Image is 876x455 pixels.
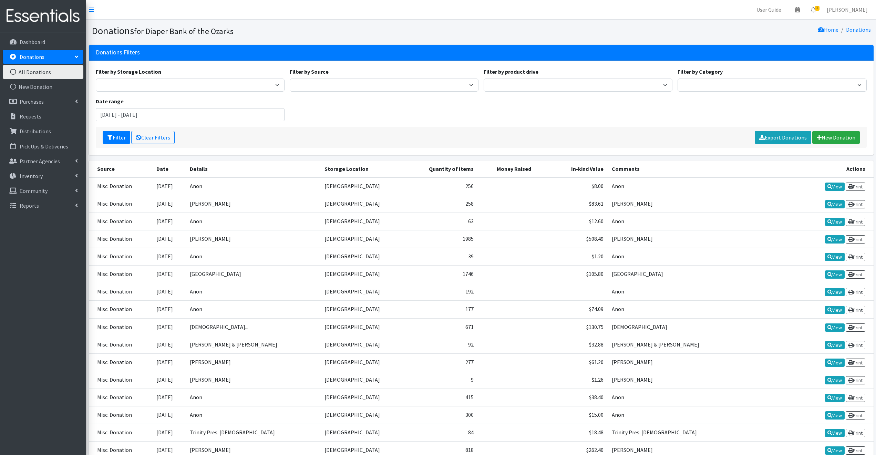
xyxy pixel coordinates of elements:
p: Dashboard [20,39,45,45]
td: [DATE] [152,406,186,424]
label: Filter by Category [678,68,723,76]
a: Print [846,429,865,437]
td: [PERSON_NAME] [186,371,320,389]
td: $15.00 [535,406,608,424]
td: [DEMOGRAPHIC_DATA] [320,248,406,266]
a: View [825,288,845,296]
p: Partner Agencies [20,158,60,165]
label: Filter by Source [290,68,329,76]
td: [DATE] [152,283,186,301]
a: Donations [3,50,83,64]
td: Misc. Donation [89,195,153,213]
td: Anon [186,248,320,266]
a: Print [846,183,865,191]
p: Reports [20,202,39,209]
a: View [825,341,845,349]
td: 1746 [406,266,478,283]
td: Misc. Donation [89,230,153,248]
a: View [825,446,845,455]
td: [GEOGRAPHIC_DATA] [608,266,803,283]
td: [DEMOGRAPHIC_DATA] [320,301,406,318]
td: [DEMOGRAPHIC_DATA] [320,213,406,230]
td: [DATE] [152,301,186,318]
td: Misc. Donation [89,353,153,371]
td: 84 [406,424,478,442]
td: Trinity Pres. [DEMOGRAPHIC_DATA] [608,424,803,442]
th: Details [186,161,320,177]
small: for Diaper Bank of the Ozarks [134,26,234,36]
td: Anon [186,283,320,301]
td: Misc. Donation [89,266,153,283]
td: [PERSON_NAME] [608,371,803,389]
input: January 1, 2011 - December 31, 2011 [96,108,285,121]
td: 177 [406,301,478,318]
td: [DATE] [152,424,186,442]
td: $18.48 [535,424,608,442]
a: New Donation [812,131,860,144]
td: $38.40 [535,389,608,406]
td: [PERSON_NAME] & [PERSON_NAME] [186,336,320,353]
td: Anon [608,301,803,318]
a: Print [846,218,865,226]
td: Anon [608,248,803,266]
a: Pick Ups & Deliveries [3,139,83,153]
td: [DEMOGRAPHIC_DATA] [320,371,406,389]
a: Print [846,306,865,314]
td: 671 [406,318,478,336]
a: View [825,253,845,261]
a: Donations [846,26,871,33]
td: 258 [406,195,478,213]
th: Money Raised [478,161,535,177]
td: [GEOGRAPHIC_DATA] [186,266,320,283]
td: [DATE] [152,213,186,230]
td: Misc. Donation [89,283,153,301]
td: Misc. Donation [89,301,153,318]
td: $105.80 [535,266,608,283]
p: Distributions [20,128,51,135]
a: Print [846,341,865,349]
td: 256 [406,177,478,195]
td: [DATE] [152,336,186,353]
a: View [825,411,845,420]
a: Clear Filters [131,131,175,144]
label: Date range [96,97,124,105]
a: View [825,323,845,332]
th: Comments [608,161,803,177]
a: View [825,200,845,208]
a: Print [846,323,865,332]
td: Misc. Donation [89,336,153,353]
img: HumanEssentials [3,4,83,28]
a: User Guide [751,3,787,17]
a: View [825,394,845,402]
th: In-kind Value [535,161,608,177]
a: Export Donations [755,131,811,144]
a: Requests [3,110,83,123]
td: [DATE] [152,371,186,389]
a: Print [846,270,865,279]
td: 192 [406,283,478,301]
td: $32.88 [535,336,608,353]
td: $83.61 [535,195,608,213]
td: [DATE] [152,318,186,336]
td: Anon [186,406,320,424]
td: Anon [608,177,803,195]
a: Community [3,184,83,198]
td: $61.20 [535,353,608,371]
td: [DEMOGRAPHIC_DATA] [320,353,406,371]
p: Inventory [20,173,43,179]
h1: Donations [92,25,479,37]
a: Home [818,26,838,33]
td: Misc. Donation [89,389,153,406]
td: $1.20 [535,248,608,266]
td: Misc. Donation [89,424,153,442]
td: 277 [406,353,478,371]
td: [DATE] [152,389,186,406]
td: Anon [186,301,320,318]
td: [DEMOGRAPHIC_DATA] [320,318,406,336]
td: $74.09 [535,301,608,318]
a: Print [846,446,865,455]
td: Anon [186,213,320,230]
a: View [825,359,845,367]
td: Misc. Donation [89,177,153,195]
td: [DEMOGRAPHIC_DATA]... [186,318,320,336]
